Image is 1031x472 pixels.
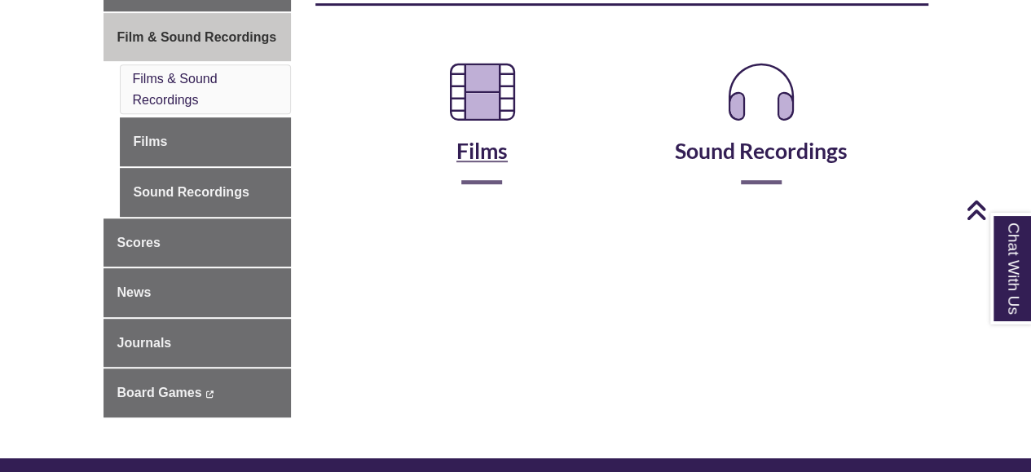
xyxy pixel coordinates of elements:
span: Board Games [117,386,202,399]
span: Film & Sound Recordings [117,30,277,44]
a: News [104,268,292,317]
span: News [117,285,152,299]
a: Sound Recordings [675,95,848,164]
a: Journals [104,319,292,368]
a: Board Games [104,368,292,417]
a: Scores [104,218,292,267]
a: Sound Recordings [120,168,292,217]
span: Journals [117,336,172,350]
i: This link opens in a new window [205,390,214,398]
a: Films [120,117,292,166]
a: Films [436,95,527,164]
a: Back to Top [966,199,1027,221]
a: Films & Sound Recordings [133,72,218,107]
span: Scores [117,236,161,249]
a: Film & Sound Recordings [104,13,292,62]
